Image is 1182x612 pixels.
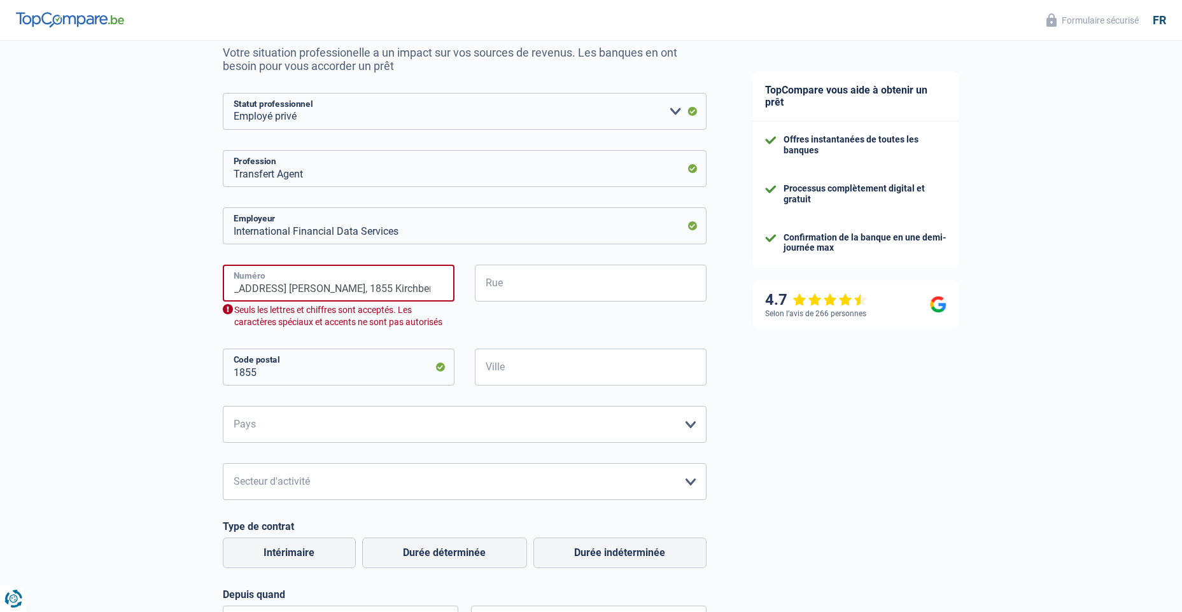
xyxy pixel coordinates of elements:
label: Depuis quand [223,588,707,601]
div: Seuls les lettres et chiffres sont acceptés. Les caractères spéciaux et accents ne sont pas autor... [223,304,454,328]
div: fr [1153,13,1166,27]
label: Intérimaire [223,538,356,568]
img: Advertisement [3,491,4,492]
div: Offres instantanées de toutes les banques [784,134,946,156]
img: TopCompare Logo [16,12,124,27]
label: Durée déterminée [362,538,527,568]
label: Durée indéterminée [533,538,707,568]
div: Confirmation de la banque en une demi-journée max [784,232,946,254]
label: Type de contrat [223,520,707,532]
div: 4.7 [765,291,868,309]
div: TopCompare vous aide à obtenir un prêt [752,71,959,122]
p: Votre situation professionelle a un impact sur vos sources de revenus. Les banques en ont besoin ... [223,46,707,73]
div: Processus complètement digital et gratuit [784,183,946,205]
button: Formulaire sécurisé [1039,10,1146,31]
div: Selon l’avis de 266 personnes [765,309,866,318]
